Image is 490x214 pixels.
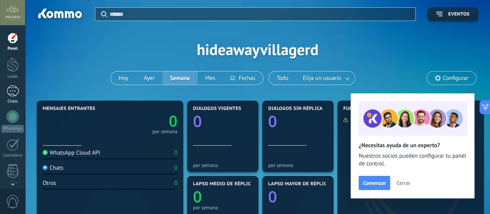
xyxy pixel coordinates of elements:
[193,106,241,111] span: Diálogos vigentes
[343,117,437,123] div: No hay suficientes datos para mostrar
[301,73,343,84] span: Elija un usuario
[269,71,296,85] button: Todo
[152,130,177,134] div: por semana
[393,177,414,189] button: Cerrar
[193,186,202,207] text: 0
[2,74,24,79] div: Leads
[193,162,253,168] div: por semana
[193,181,254,187] span: Lapso medio de réplica
[193,110,202,132] text: 0
[174,164,177,172] div: 0
[427,7,478,21] button: Eventos
[174,149,177,157] div: 0
[43,165,48,170] img: Chats
[223,71,263,85] button: Fechas
[110,111,177,131] a: 0
[359,176,390,190] button: Comenzar
[2,153,24,158] div: Calendario
[43,150,48,155] img: WhatsApp Cloud API
[2,125,24,132] div: WhatsApp
[268,110,277,132] text: 0
[169,111,177,131] text: 0
[136,71,162,85] button: Ayer
[268,162,328,168] div: por semana
[162,71,198,85] button: Semana
[43,164,64,172] div: Chats
[111,71,136,85] button: Hoy
[363,180,386,186] span: Comenzar
[448,12,469,17] span: Eventos
[396,180,410,186] span: Cerrar
[2,99,24,104] div: Chats
[2,46,24,51] div: Panel
[268,106,323,111] span: Diálogos sin réplica
[268,181,330,187] span: Lapso mayor de réplica
[174,179,177,187] div: 0
[43,106,95,111] span: Mensajes entrantes
[193,205,253,211] div: por semana
[359,152,466,168] span: Nuestros socios pueden configurar tu panel de control.
[443,75,468,82] span: Configurar
[198,71,223,85] button: Mes
[359,142,466,149] h2: ¿Necesitas ayuda de un experto?
[296,71,355,85] button: Elija un usuario
[43,149,100,157] div: WhatsApp Cloud API
[43,179,56,187] div: Otros
[343,106,388,111] span: Fuentes de leads
[268,186,277,207] text: 0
